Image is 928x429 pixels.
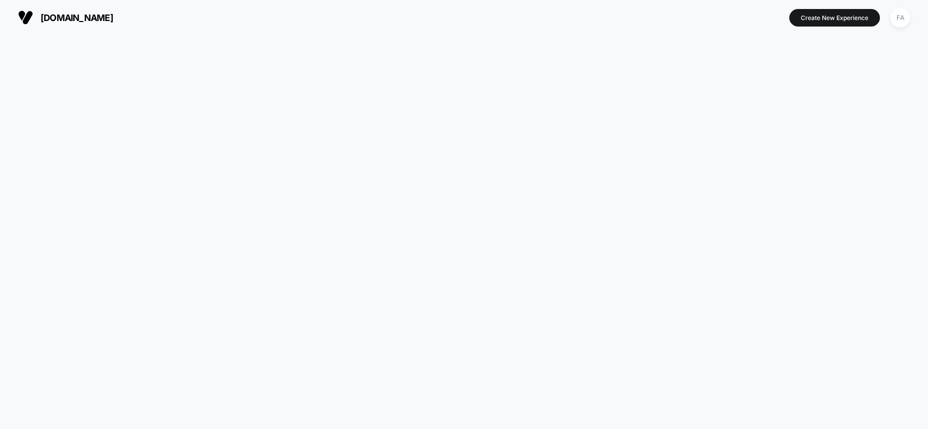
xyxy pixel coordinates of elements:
button: [DOMAIN_NAME] [15,10,116,26]
span: [DOMAIN_NAME] [41,13,113,23]
button: FA [887,8,913,28]
div: FA [890,8,910,28]
button: Create New Experience [789,9,880,27]
img: Visually logo [18,10,33,25]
